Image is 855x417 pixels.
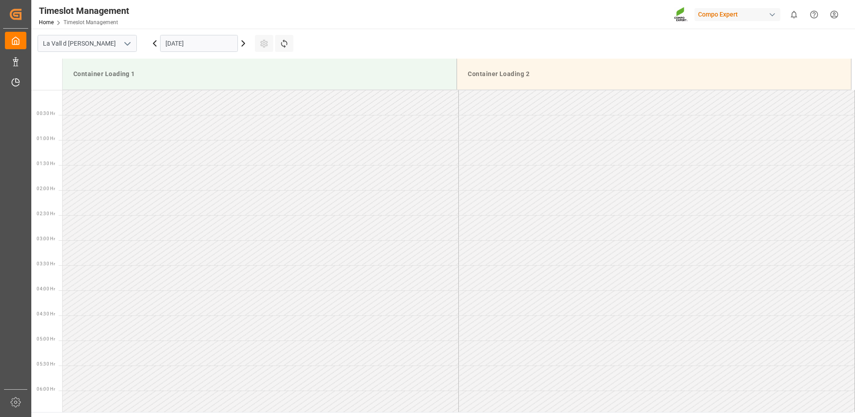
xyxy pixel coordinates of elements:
span: 01:00 Hr [37,136,55,141]
span: 04:30 Hr [37,311,55,316]
span: 04:00 Hr [37,286,55,291]
span: 06:00 Hr [37,387,55,391]
button: show 0 new notifications [784,4,804,25]
a: Home [39,19,54,26]
button: Compo Expert [694,6,784,23]
span: 02:00 Hr [37,186,55,191]
button: Help Center [804,4,824,25]
div: Container Loading 1 [70,66,449,82]
div: Container Loading 2 [464,66,844,82]
span: 00:30 Hr [37,111,55,116]
span: 01:30 Hr [37,161,55,166]
span: 05:00 Hr [37,336,55,341]
span: 03:30 Hr [37,261,55,266]
span: 02:30 Hr [37,211,55,216]
div: Timeslot Management [39,4,129,17]
span: 05:30 Hr [37,362,55,366]
button: open menu [120,37,134,51]
input: DD.MM.YYYY [160,35,238,52]
span: 03:00 Hr [37,236,55,241]
div: Compo Expert [694,8,780,21]
img: Screenshot%202023-09-29%20at%2010.02.21.png_1712312052.png [674,7,688,22]
span: 06:30 Hr [37,412,55,417]
input: Type to search/select [38,35,137,52]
